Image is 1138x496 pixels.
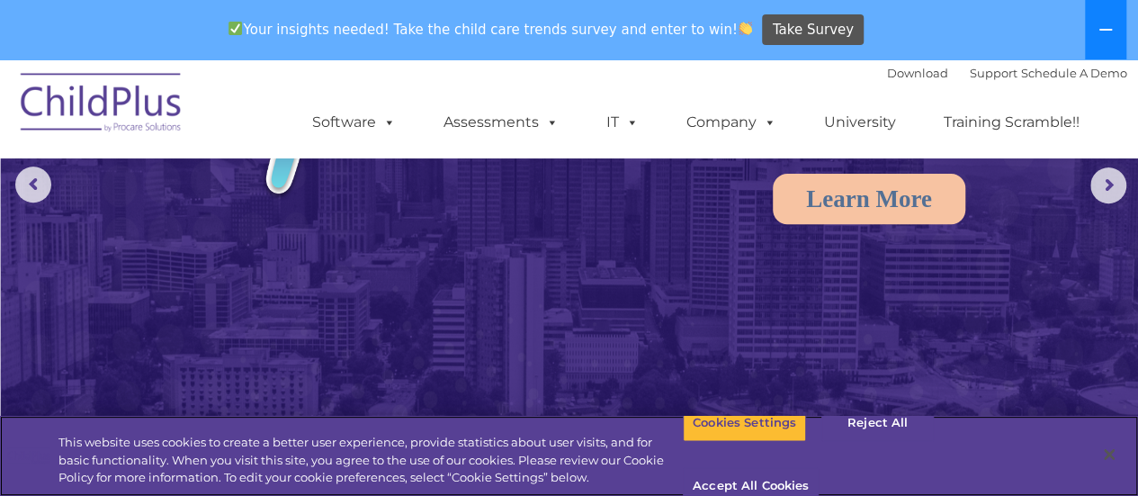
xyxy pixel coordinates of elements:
font: | [887,66,1127,80]
span: Last name [250,119,305,132]
button: Cookies Settings [683,404,806,442]
span: Take Survey [773,14,854,46]
a: University [806,104,914,140]
div: This website uses cookies to create a better user experience, provide statistics about user visit... [58,434,683,487]
img: 👏 [739,22,752,35]
button: Reject All [821,404,934,442]
a: Schedule A Demo [1021,66,1127,80]
img: ✅ [228,22,242,35]
span: Your insights needed! Take the child care trends survey and enter to win! [221,12,760,47]
a: Download [887,66,948,80]
a: Company [668,104,794,140]
a: IT [588,104,657,140]
span: Phone number [250,193,327,206]
img: ChildPlus by Procare Solutions [12,60,192,150]
a: Assessments [426,104,577,140]
a: Learn More [773,174,965,224]
button: Close [1089,435,1129,474]
a: Support [970,66,1017,80]
a: Software [294,104,414,140]
a: Training Scramble!! [926,104,1098,140]
a: Take Survey [762,14,864,46]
